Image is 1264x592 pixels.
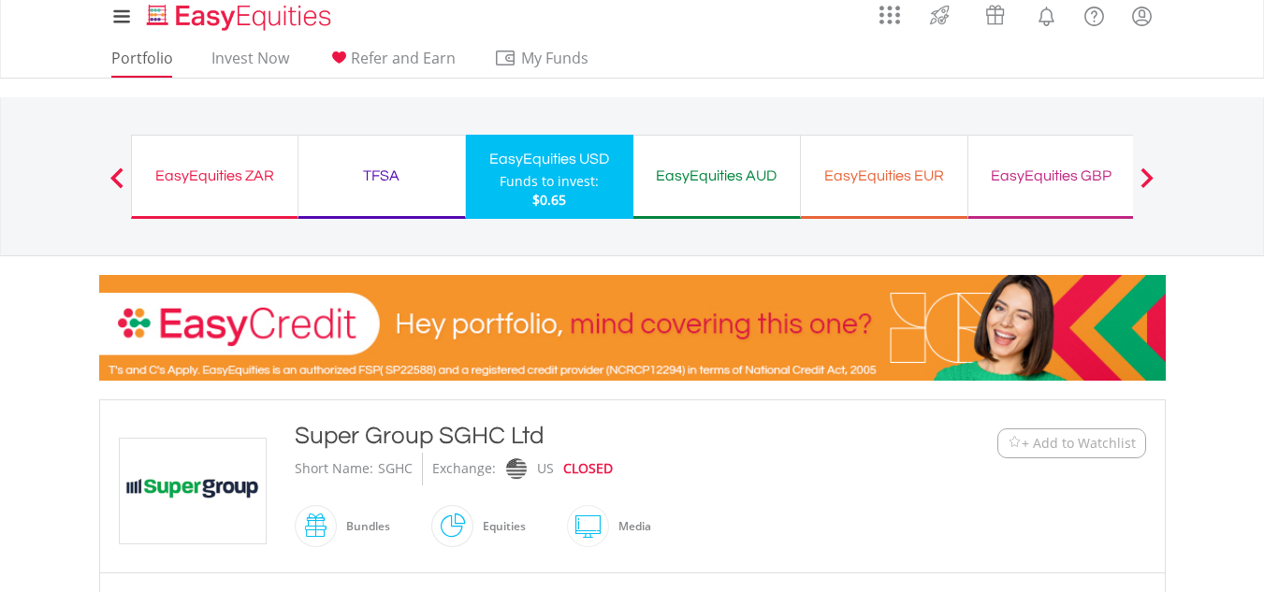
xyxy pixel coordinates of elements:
img: grid-menu-icon.svg [879,5,900,25]
div: Bundles [337,504,390,549]
div: Equities [473,504,526,549]
div: Funds to invest: [500,172,599,191]
img: EasyEquities_Logo.png [143,2,339,33]
div: EasyEquities ZAR [143,163,286,189]
span: Refer and Earn [351,48,456,68]
div: Exchange: [432,453,496,485]
img: Watchlist [1008,436,1022,450]
button: Previous [98,177,136,195]
img: EasyCredit Promotion Banner [99,275,1166,381]
a: Invest Now [204,49,297,78]
button: Watchlist + Add to Watchlist [997,428,1146,458]
a: Refer and Earn [320,49,463,78]
div: TFSA [310,163,454,189]
div: Short Name: [295,453,373,485]
div: EasyEquities GBP [980,163,1124,189]
img: nasdaq.png [505,458,526,480]
div: EasyEquities EUR [812,163,956,189]
span: + Add to Watchlist [1022,434,1136,453]
span: My Funds [494,46,617,70]
a: Portfolio [104,49,181,78]
img: EQU.US.SGHC.png [123,439,263,543]
div: US [537,453,554,485]
div: EasyEquities USD [477,146,622,172]
div: CLOSED [563,453,613,485]
button: Next [1128,177,1166,195]
div: Media [609,504,651,549]
div: Super Group SGHC Ltd [295,419,882,453]
div: EasyEquities AUD [645,163,789,189]
span: $0.65 [532,191,566,209]
div: SGHC [378,453,413,485]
